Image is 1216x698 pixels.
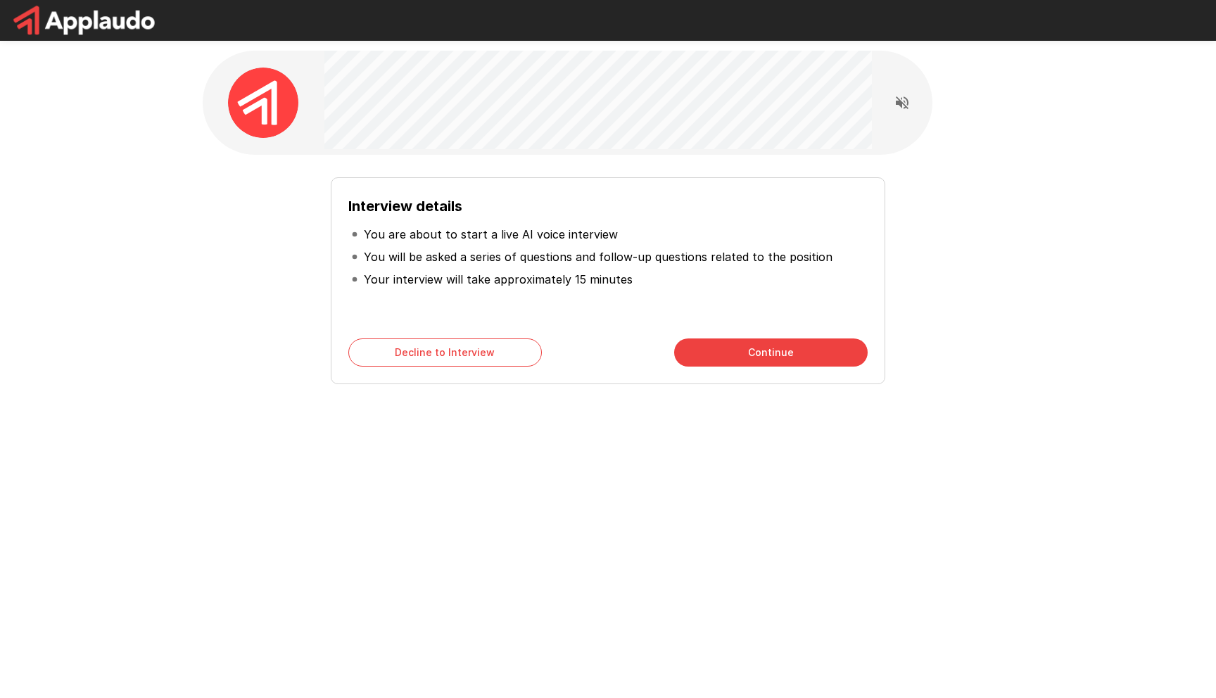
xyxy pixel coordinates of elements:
[228,68,298,138] img: applaudo_avatar.png
[888,89,916,117] button: Read questions aloud
[348,198,462,215] b: Interview details
[364,271,633,288] p: Your interview will take approximately 15 minutes
[348,338,542,367] button: Decline to Interview
[364,248,832,265] p: You will be asked a series of questions and follow-up questions related to the position
[674,338,868,367] button: Continue
[364,226,618,243] p: You are about to start a live AI voice interview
